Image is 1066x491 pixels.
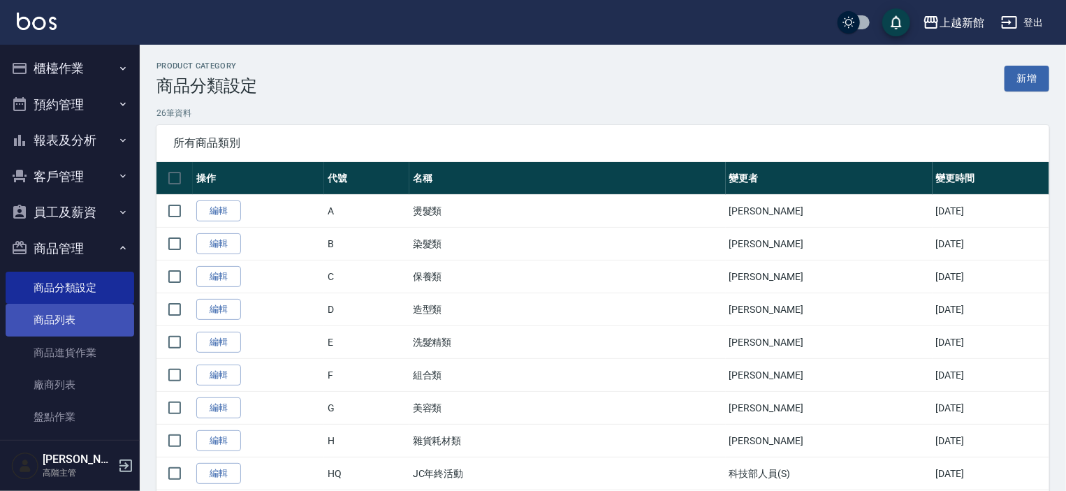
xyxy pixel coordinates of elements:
[173,136,1032,150] span: 所有商品類別
[324,293,409,326] td: D
[324,392,409,425] td: G
[324,359,409,392] td: F
[17,13,57,30] img: Logo
[995,10,1049,36] button: 登出
[409,425,726,457] td: 雜貨耗材類
[933,392,1049,425] td: [DATE]
[933,359,1049,392] td: [DATE]
[6,122,134,159] button: 報表及分析
[726,162,933,195] th: 變更者
[1005,66,1049,91] a: 新增
[324,326,409,359] td: E
[324,195,409,228] td: A
[196,463,241,485] a: 編輯
[882,8,910,36] button: save
[156,76,257,96] h3: 商品分類設定
[6,159,134,195] button: 客戶管理
[409,228,726,261] td: 染髮類
[6,304,134,336] a: 商品列表
[726,425,933,457] td: [PERSON_NAME]
[324,228,409,261] td: B
[6,87,134,123] button: 預約管理
[726,228,933,261] td: [PERSON_NAME]
[726,293,933,326] td: [PERSON_NAME]
[6,369,134,401] a: 廠商列表
[409,195,726,228] td: 燙髮類
[409,326,726,359] td: 洗髮精類
[196,332,241,353] a: 編輯
[43,467,114,479] p: 高階主管
[726,457,933,490] td: 科技部人員(S)
[409,293,726,326] td: 造型類
[933,326,1049,359] td: [DATE]
[324,162,409,195] th: 代號
[324,261,409,293] td: C
[193,162,324,195] th: 操作
[6,401,134,433] a: 盤點作業
[6,194,134,230] button: 員工及薪資
[324,457,409,490] td: HQ
[409,261,726,293] td: 保養類
[933,162,1049,195] th: 變更時間
[324,425,409,457] td: H
[6,439,134,475] button: 行銷工具
[6,337,134,369] a: 商品進貨作業
[156,107,1049,119] p: 26 筆資料
[409,457,726,490] td: JC年終活動
[43,453,114,467] h5: [PERSON_NAME]
[196,430,241,452] a: 編輯
[196,266,241,288] a: 編輯
[726,392,933,425] td: [PERSON_NAME]
[726,359,933,392] td: [PERSON_NAME]
[933,228,1049,261] td: [DATE]
[196,365,241,386] a: 編輯
[940,14,984,31] div: 上越新館
[11,452,39,480] img: Person
[196,233,241,255] a: 編輯
[409,392,726,425] td: 美容類
[726,195,933,228] td: [PERSON_NAME]
[6,272,134,304] a: 商品分類設定
[409,162,726,195] th: 名稱
[726,326,933,359] td: [PERSON_NAME]
[933,293,1049,326] td: [DATE]
[196,200,241,222] a: 編輯
[933,261,1049,293] td: [DATE]
[409,359,726,392] td: 組合類
[933,457,1049,490] td: [DATE]
[6,50,134,87] button: 櫃檯作業
[933,195,1049,228] td: [DATE]
[917,8,990,37] button: 上越新館
[196,299,241,321] a: 編輯
[196,397,241,419] a: 編輯
[6,230,134,267] button: 商品管理
[933,425,1049,457] td: [DATE]
[726,261,933,293] td: [PERSON_NAME]
[156,61,257,71] h2: Product Category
